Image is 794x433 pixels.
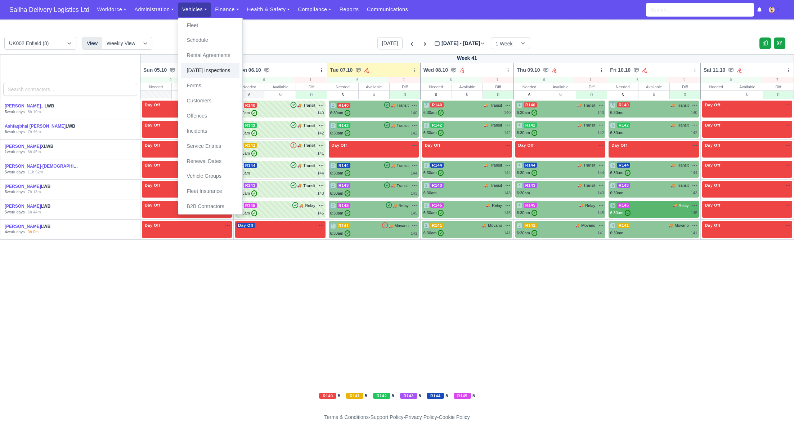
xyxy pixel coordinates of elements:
[330,110,351,116] div: 6:30am
[251,150,257,156] span: ✓
[143,102,162,107] span: Day Off
[574,77,607,83] div: 1
[438,130,444,136] span: ✓
[732,83,763,90] div: Available
[5,163,80,169] div: LWB
[359,90,389,98] div: 6
[5,190,7,194] strong: 5
[691,130,697,136] div: 142
[610,203,616,208] span: 5
[143,143,162,148] span: Day Off
[597,210,604,216] div: 145
[330,190,351,196] div: 6:30am
[597,190,604,196] div: 143
[673,203,677,208] span: 🚚
[581,222,595,229] span: Movano
[303,142,315,149] span: Transit
[251,110,257,116] span: ✓
[5,103,45,109] a: [PERSON_NAME]...
[617,102,631,107] span: R140
[405,414,437,420] a: Privacy Policy
[617,183,631,188] span: R143
[597,170,604,176] div: 144
[296,90,327,99] div: 0
[363,3,412,17] a: Communications
[524,102,537,107] span: R140
[524,163,537,168] span: R144
[423,163,429,168] span: 3
[610,170,631,176] div: 6:30am
[517,143,535,148] span: Day Off
[411,170,417,176] div: 144
[299,203,303,208] span: 🚚
[531,210,537,216] span: ✓
[488,222,502,229] span: Movano
[517,102,522,108] span: 4
[181,63,239,78] a: [DATE] Inspections
[421,77,481,83] div: 6
[297,143,301,148] span: 🚚
[691,110,697,116] div: 140
[5,224,41,229] a: [PERSON_NAME]
[517,170,537,176] div: 6:30am
[337,183,350,188] span: R143
[484,183,488,188] span: 🚚
[545,90,576,98] div: 6
[395,223,409,229] span: Movano
[411,130,417,136] div: 142
[610,66,631,74] span: Fri 10.10
[303,163,315,169] span: Transit
[421,83,452,90] div: Needed
[237,130,257,136] div: 6:30am
[317,110,324,116] div: 140
[143,183,162,188] span: Day Off
[579,203,583,208] span: 🚚
[391,163,395,168] span: 🚚
[391,103,395,108] span: 🚚
[237,110,257,116] div: 6:30am
[337,163,350,168] span: R144
[345,130,350,136] span: ✓
[181,199,239,214] a: B2B Contractors
[335,3,363,17] a: Reports
[610,123,616,128] span: 5
[486,203,490,208] span: 🚚
[297,103,301,108] span: 🚚
[423,130,444,136] div: 6:30am
[517,123,522,128] span: 4
[327,83,358,90] div: Needed
[5,184,41,189] a: [PERSON_NAME]
[244,183,257,188] span: R143
[691,190,697,196] div: 143
[28,129,41,135] div: 7h 46m
[397,163,409,169] span: Transit
[294,3,335,17] a: Compliance
[6,3,93,17] a: Saliha Delivery Logistics Ltd
[531,110,537,116] span: ✓
[576,83,607,90] div: Diff
[181,154,239,169] a: Renewal Dates
[504,110,511,116] div: 140
[140,77,201,83] div: 0
[28,149,41,155] div: 6h 45m
[585,203,595,209] span: Relay
[704,143,722,148] span: Day Off
[670,123,675,128] span: 🚚
[583,162,595,168] span: Transit
[423,203,429,208] span: 3
[610,163,616,168] span: 5
[297,163,301,168] span: 🚚
[181,78,239,93] a: Forms
[674,222,688,229] span: Movano
[330,163,336,169] span: 2
[296,83,327,90] div: Diff
[5,110,7,114] strong: 5
[610,143,628,148] span: Day Off
[677,102,688,109] span: Transit
[5,124,66,129] a: Ashfaqbhai [PERSON_NAME]
[5,109,25,115] div: work days
[330,203,336,209] span: 2
[423,183,429,189] span: 3
[397,102,409,109] span: Transit
[490,102,502,109] span: Transit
